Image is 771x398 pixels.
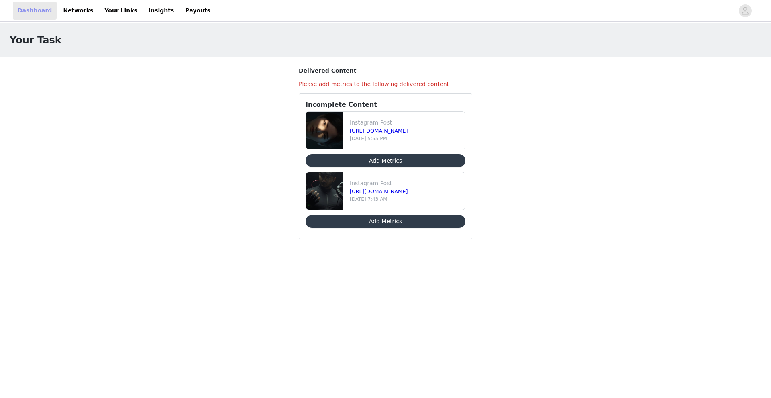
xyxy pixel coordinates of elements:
[299,67,472,75] h3: Delivered Content
[306,172,343,210] img: file
[299,80,472,88] h4: Please add metrics to the following delivered content
[350,179,462,188] p: Instagram Post
[350,188,408,194] a: [URL][DOMAIN_NAME]
[350,196,462,203] p: [DATE] 7:43 AM
[350,128,408,134] a: [URL][DOMAIN_NAME]
[350,135,462,142] p: [DATE] 5:55 PM
[58,2,98,20] a: Networks
[306,112,343,149] img: file
[100,2,142,20] a: Your Links
[13,2,57,20] a: Dashboard
[180,2,215,20] a: Payouts
[10,33,61,47] h1: Your Task
[350,118,462,127] p: Instagram Post
[144,2,179,20] a: Insights
[306,215,465,228] button: Add Metrics
[306,100,465,110] h3: Incomplete Content
[306,154,465,167] button: Add Metrics
[741,4,749,17] div: avatar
